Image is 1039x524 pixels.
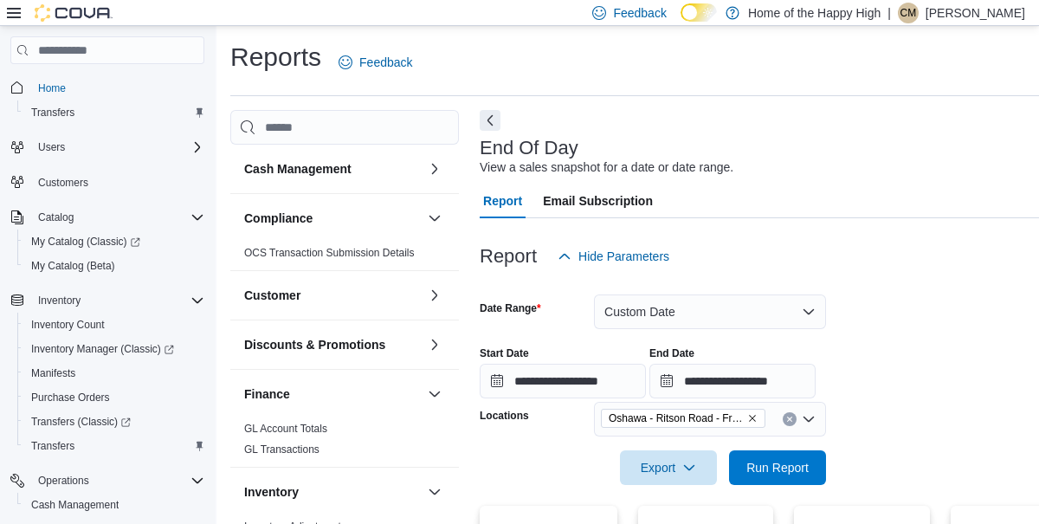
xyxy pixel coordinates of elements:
button: Inventory [244,483,421,501]
h3: Discounts & Promotions [244,336,385,353]
span: Run Report [746,459,809,476]
h3: Inventory [244,483,299,501]
span: Catalog [38,210,74,224]
span: Inventory Manager (Classic) [31,342,174,356]
a: GL Transactions [244,443,319,456]
button: Export [620,450,717,485]
span: Users [31,137,204,158]
span: Inventory Manager (Classic) [24,339,204,359]
a: Transfers [24,102,81,123]
button: Discounts & Promotions [244,336,421,353]
input: Press the down key to open a popover containing a calendar. [649,364,816,398]
h3: Compliance [244,210,313,227]
button: Operations [31,470,96,491]
h3: Customer [244,287,300,304]
span: Oshawa - Ritson Road - Friendly Stranger [601,409,765,428]
button: Catalog [31,207,81,228]
button: Custom Date [594,294,826,329]
span: Inventory [38,294,81,307]
button: Purchase Orders [17,385,211,410]
button: Finance [244,385,421,403]
span: My Catalog (Classic) [31,235,140,249]
span: Cash Management [31,498,119,512]
button: Finance [424,384,445,404]
p: | [887,3,891,23]
h3: End Of Day [480,138,578,158]
button: Users [31,137,72,158]
label: End Date [649,346,694,360]
button: Home [3,74,211,100]
a: Purchase Orders [24,387,117,408]
label: Date Range [480,301,541,315]
button: Open list of options [802,412,816,426]
span: Catalog [31,207,204,228]
a: Inventory Manager (Classic) [24,339,181,359]
span: Home [38,81,66,95]
div: Compliance [230,243,459,270]
a: Inventory Manager (Classic) [17,337,211,361]
button: My Catalog (Beta) [17,254,211,278]
span: Operations [31,470,204,491]
label: Start Date [480,346,529,360]
span: Transfers [24,436,204,456]
a: Transfers (Classic) [17,410,211,434]
span: My Catalog (Classic) [24,231,204,252]
span: Customers [38,176,88,190]
a: Customers [31,172,95,193]
h3: Report [480,246,537,267]
span: Oshawa - Ritson Road - Friendly Stranger [609,410,744,427]
span: Users [38,140,65,154]
button: Clear input [783,412,797,426]
span: Cash Management [24,495,204,515]
a: Manifests [24,363,82,384]
a: Transfers (Classic) [24,411,138,432]
span: Dark Mode [681,22,681,23]
p: [PERSON_NAME] [926,3,1025,23]
span: Purchase Orders [24,387,204,408]
a: My Catalog (Classic) [17,230,211,254]
span: Manifests [31,366,75,380]
button: Cash Management [17,493,211,517]
h1: Reports [230,40,321,74]
div: Carson MacDonald [898,3,919,23]
a: Cash Management [24,495,126,515]
span: Manifests [24,363,204,384]
button: Next [480,110,500,131]
a: Transfers [24,436,81,456]
span: Hide Parameters [578,248,669,265]
button: Run Report [729,450,826,485]
button: Cash Management [244,160,421,178]
span: Transfers (Classic) [24,411,204,432]
button: Remove Oshawa - Ritson Road - Friendly Stranger from selection in this group [747,413,758,424]
button: Catalog [3,205,211,230]
span: Feedback [613,4,666,22]
div: View a sales snapshot for a date or date range. [480,158,733,177]
span: Feedback [359,54,412,71]
span: Transfers [31,106,74,120]
span: Customers [31,171,204,193]
a: Home [31,78,73,99]
a: My Catalog (Beta) [24,256,122,276]
button: Users [3,135,211,159]
button: Compliance [244,210,421,227]
span: Transfers (Classic) [31,415,131,429]
button: Inventory Count [17,313,211,337]
p: Home of the Happy High [748,3,881,23]
a: My Catalog (Classic) [24,231,147,252]
button: Compliance [424,208,445,229]
span: Inventory Count [24,314,204,335]
button: Discounts & Promotions [424,334,445,355]
span: Export [630,450,707,485]
input: Press the down key to open a popover containing a calendar. [480,364,646,398]
span: Email Subscription [543,184,653,218]
button: Cash Management [424,158,445,179]
button: Manifests [17,361,211,385]
button: Inventory [424,482,445,502]
span: CM [900,3,917,23]
span: My Catalog (Beta) [24,256,204,276]
span: GL Account Totals [244,422,327,436]
span: Transfers [31,439,74,453]
button: Customer [244,287,421,304]
span: Operations [38,474,89,488]
a: OCS Transaction Submission Details [244,247,415,259]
